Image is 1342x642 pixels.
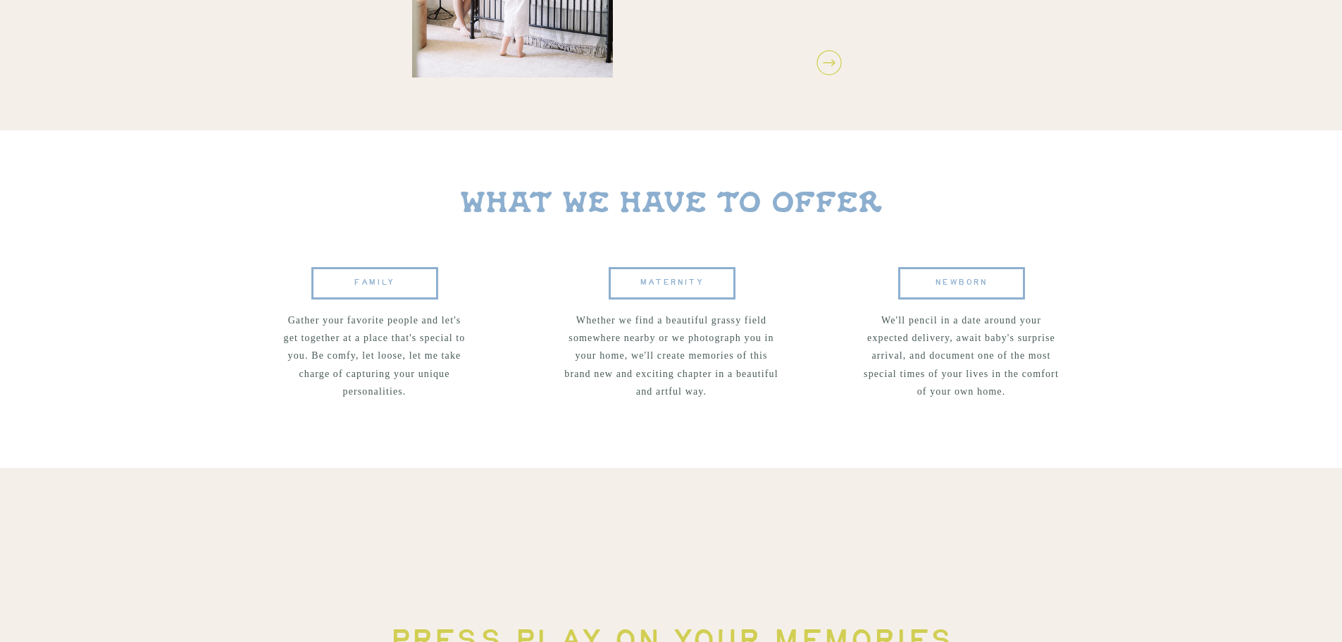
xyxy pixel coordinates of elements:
[609,267,735,300] a: maternity
[454,187,889,229] h2: what WE have to offer
[898,267,1025,300] a: newborn
[311,267,438,300] a: FAMILY
[561,311,783,400] p: Whether we find a beautiful grassy field somewhere nearby or we photograph you in your home, we'l...
[640,276,704,290] span: maternity
[354,276,394,290] span: FAMILY
[280,311,469,400] p: Gather your favorite people and let's get together at a place that's special to you. Be comfy, le...
[935,276,988,290] span: newborn
[861,311,1062,400] p: We'll pencil in a date around your expected delivery, await baby's surprise arrival, and document...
